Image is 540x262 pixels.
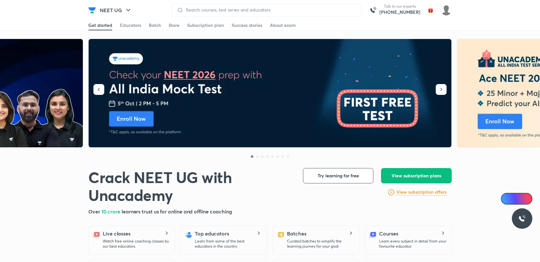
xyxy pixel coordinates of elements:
a: Ai Doubts [501,193,532,204]
img: Icon [505,196,510,201]
a: Success stories [232,20,262,30]
img: call-us [367,4,379,17]
div: Subscription plan [187,22,224,28]
h5: Courses [379,230,398,237]
div: Success stories [232,22,262,28]
span: Ai Doubts [512,196,528,201]
img: Payal [441,5,452,16]
a: Batch [149,20,161,30]
span: learners trust us for online and offline coaching [122,208,232,215]
h1: Crack NEET UG with Unacademy [88,168,293,204]
div: Educators [120,22,141,28]
p: Watch free online coaching classes by our best educators. [103,239,170,249]
a: View subscription offers [396,189,447,196]
button: NEET UG [96,4,136,17]
a: [PHONE_NUMBER] [379,9,420,15]
a: About exam [270,20,296,30]
a: Subscription plan [187,20,224,30]
span: View subscription plans [392,173,441,179]
h5: Top educators [195,230,229,237]
a: Store [169,20,179,30]
button: View subscription plans [381,168,452,183]
img: ttu [518,215,526,222]
a: Get started [88,20,112,30]
img: avatar [425,5,436,15]
span: 10 crore [101,208,122,215]
a: Educators [120,20,141,30]
span: Try learning for free [318,173,359,179]
span: Over [88,208,101,215]
img: Company Logo [88,6,96,14]
p: Curated batches to simplify the learning journey for your goal. [287,239,354,249]
div: About exam [270,22,296,28]
h5: Live classes [103,230,131,237]
p: Learn every subject in detail from your favourite educator. [379,239,446,249]
p: Learn from some of the best educators in the country. [195,239,262,249]
h5: Batches [287,230,306,237]
div: Store [169,22,179,28]
div: Batch [149,22,161,28]
input: Search courses, test series and educators [183,7,356,12]
p: Talk to our experts [379,4,420,9]
div: Get started [88,22,112,28]
button: Try learning for free [303,168,373,183]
